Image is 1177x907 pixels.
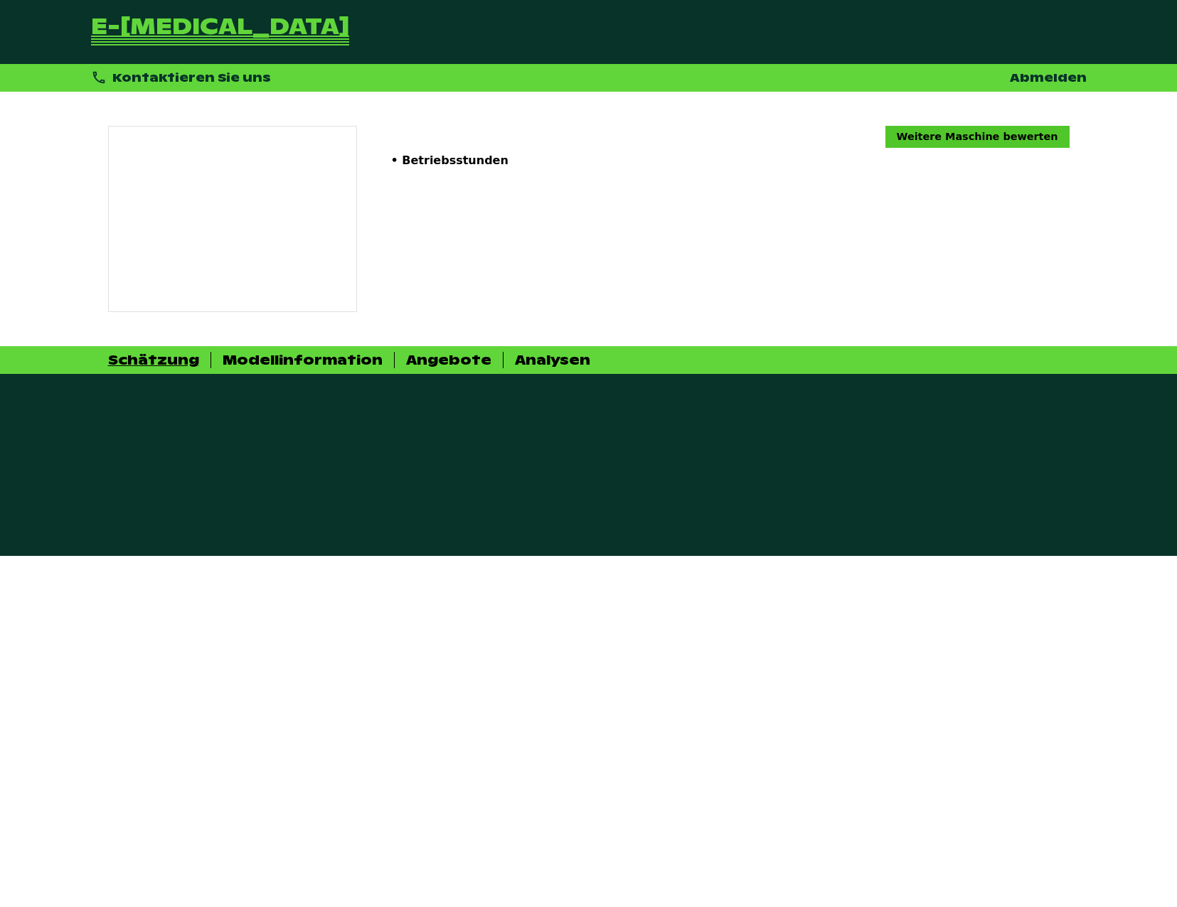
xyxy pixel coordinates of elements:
div: Kontaktieren Sie uns [91,70,272,86]
div: Angebote [406,352,491,368]
span: Kontaktieren Sie uns [112,70,271,85]
a: Weitere Maschine bewerten [885,126,1070,147]
div: Analysen [515,352,590,368]
div: Schätzung [108,352,199,368]
div: Modellinformation [223,352,383,368]
a: Abmelden [1010,70,1087,85]
a: Zurück zur Startseite [91,17,349,47]
p: • Betriebsstunden [391,154,1070,167]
